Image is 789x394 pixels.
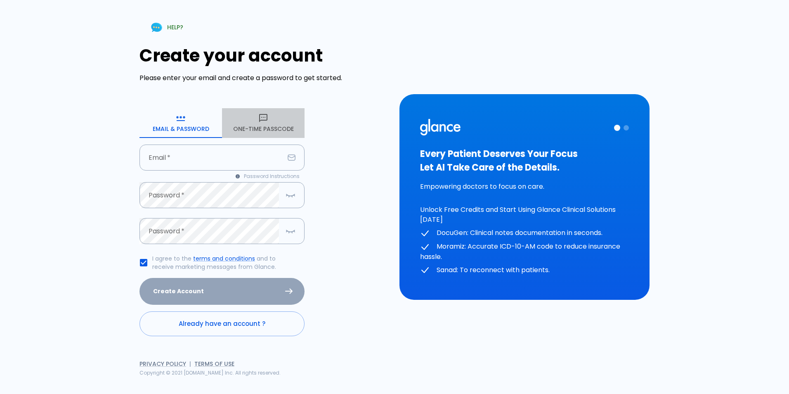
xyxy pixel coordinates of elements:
p: Moramiz: Accurate ICD-10-AM code to reduce insurance hassle. [420,242,629,262]
p: Sanad: To reconnect with patients. [420,265,629,275]
a: Terms of Use [194,360,234,368]
button: Email & Password [139,108,222,138]
a: terms and conditions [193,254,255,263]
p: Empowering doctors to focus on care. [420,182,629,192]
button: Password Instructions [231,171,305,182]
a: HELP? [139,17,193,38]
h1: Create your account [139,45,390,66]
p: DocuGen: Clinical notes documentation in seconds. [420,228,629,238]
p: Please enter your email and create a password to get started. [139,73,390,83]
span: Copyright © 2021 [DOMAIN_NAME] Inc. All rights reserved. [139,369,281,376]
a: Already have an account ? [139,311,305,336]
h3: Every Patient Deserves Your Focus Let AI Take Care of the Details. [420,147,629,174]
span: Password Instructions [244,172,300,180]
span: | [189,360,191,368]
img: Chat Support [149,20,164,35]
button: One-Time Passcode [222,108,305,138]
a: Privacy Policy [139,360,186,368]
p: I agree to the and to receive marketing messages from Glance. [152,254,298,271]
p: Unlock Free Credits and Start Using Glance Clinical Solutions [DATE] [420,205,629,225]
input: your.email@example.com [139,145,284,171]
